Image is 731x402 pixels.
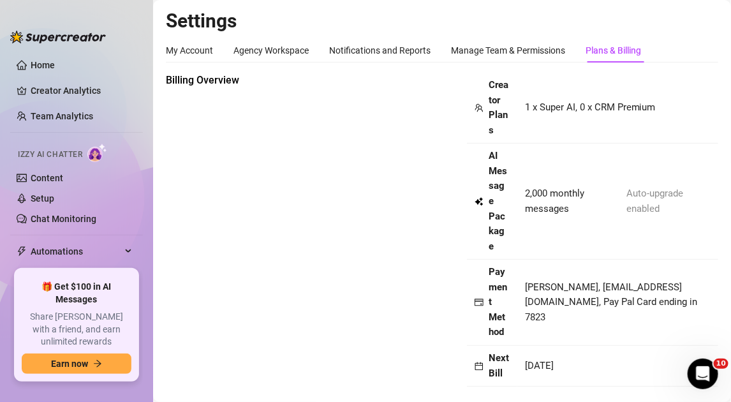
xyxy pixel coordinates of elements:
span: credit-card [475,298,484,307]
img: AI Chatter [87,144,107,162]
a: Creator Analytics [31,80,133,101]
a: Team Analytics [31,111,93,121]
span: arrow-right [93,359,102,368]
span: Share [PERSON_NAME] with a friend, and earn unlimited rewards [22,311,131,348]
div: Agency Workspace [233,43,309,57]
a: Setup [31,193,54,204]
span: calendar [475,362,484,371]
div: My Account [166,43,213,57]
a: Home [31,60,55,70]
span: Izzy AI Chatter [18,149,82,161]
div: Notifications and Reports [329,43,431,57]
div: Manage Team & Permissions [451,43,565,57]
span: [DATE] [525,360,554,371]
img: logo-BBDzfeDw.svg [10,31,106,43]
span: Auto-upgrade enabled [626,186,711,216]
span: Automations [31,241,121,262]
span: 2,000 monthly messages [525,186,621,216]
iframe: Intercom live chat [688,359,718,389]
a: Content [31,173,63,183]
span: 10 [714,359,728,369]
span: 🎁 Get $100 in AI Messages [22,281,131,306]
h2: Settings [166,9,718,33]
span: Billing Overview [166,73,380,88]
button: Earn nowarrow-right [22,354,131,374]
span: Earn now [51,359,88,369]
strong: Next Bill [489,352,509,379]
strong: AI Message Package [489,150,507,251]
strong: Creator Plans [489,79,508,136]
span: 1 x Super AI, 0 x CRM Premium [525,101,656,113]
span: thunderbolt [17,246,27,257]
span: [PERSON_NAME], [EMAIL_ADDRESS][DOMAIN_NAME], Pay Pal Card ending in 7823 [525,281,698,323]
strong: Payment Method [489,266,507,338]
span: team [475,103,484,112]
a: Chat Monitoring [31,214,96,224]
div: Plans & Billing [586,43,641,57]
